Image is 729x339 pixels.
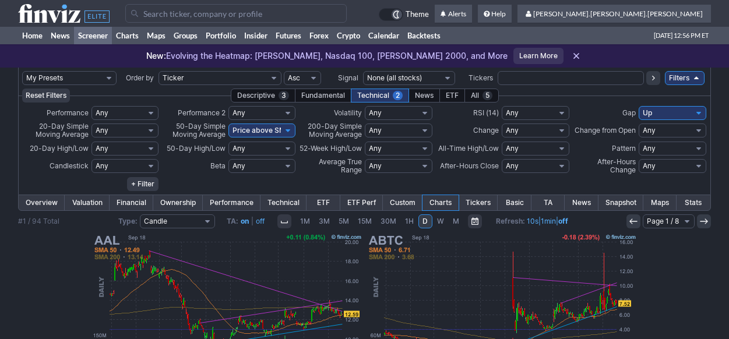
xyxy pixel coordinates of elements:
span: 200-Day Simple Moving Average [308,122,362,139]
span: D [422,217,428,225]
div: Technical [351,89,409,103]
a: News [47,27,74,44]
a: on [241,217,249,225]
a: 30M [376,214,400,228]
a: Portfolio [202,27,240,44]
a: Help [478,5,512,23]
div: #1 / 94 Total [18,216,59,227]
button: Range [468,214,482,228]
span: 3 [279,91,289,100]
a: Calendar [364,27,403,44]
a: Maps [143,27,170,44]
a: TA [531,195,565,210]
a: Custom [383,195,422,210]
div: News [408,89,440,103]
a: 1H [401,214,418,228]
input: Search [125,4,347,23]
span: 52-Week High/Low [300,144,362,153]
div: Fundamental [295,89,351,103]
a: off [256,217,265,225]
span: | | [496,216,568,227]
span: 50-Day Simple Moving Average [172,122,226,139]
b: TA: [227,217,238,225]
a: ETF [307,195,340,210]
span: Average True Range [319,157,362,174]
span: 1M [300,217,310,225]
span: Signal [338,73,358,82]
a: ETF Perf [340,195,383,210]
span: Tickers [469,73,493,82]
a: Charts [112,27,143,44]
span: Change [473,126,499,135]
b: Refresh: [496,217,525,225]
button: Interval [277,214,291,228]
a: Filters [665,71,705,85]
a: Snapshot [598,195,643,210]
a: 1min [541,217,556,225]
a: Valuation [65,195,109,210]
a: Technical [260,195,307,210]
p: Evolving the Heatmap: [PERSON_NAME], Nasdaq 100, [PERSON_NAME] 2000, and More [146,50,508,62]
span: 5M [339,217,349,225]
span: Gap [622,108,636,117]
span: 5 [483,91,492,100]
span: [DATE] 12:56 PM ET [654,27,709,44]
span: Volatility [334,108,362,117]
a: Basic [498,195,531,210]
span: Performance [47,108,89,117]
a: Screener [74,27,112,44]
span: New: [146,51,166,61]
span: Pattern [612,144,636,153]
span: After-Hours Change [597,157,636,174]
span: | [251,217,253,225]
a: Performance [203,195,260,210]
span: Candlestick [50,161,89,170]
a: W [433,214,448,228]
span: All-Time High/Low [438,144,499,153]
a: 15M [354,214,376,228]
span: Beta [210,161,226,170]
span: M [453,217,459,225]
div: Descriptive [231,89,295,103]
a: 3M [315,214,334,228]
a: Insider [240,27,272,44]
a: Learn More [513,48,564,64]
a: Ownership [153,195,203,210]
span: Order by [126,73,154,82]
a: Maps [643,195,677,210]
span: 2 [393,91,403,100]
span: W [437,217,444,225]
span: 30M [381,217,396,225]
a: Alerts [435,5,472,23]
span: Theme [406,8,429,21]
span: [PERSON_NAME].[PERSON_NAME].[PERSON_NAME] [533,9,703,18]
span: 20-Day High/Low [30,144,89,153]
span: 3M [319,217,330,225]
a: Backtests [403,27,445,44]
a: News [565,195,598,210]
a: Financial [110,195,153,210]
a: Overview [19,195,65,210]
a: 1M [296,214,314,228]
a: off [558,217,568,225]
span: Change from Open [575,126,636,135]
a: Groups [170,27,202,44]
a: Theme [379,8,429,21]
a: [PERSON_NAME].[PERSON_NAME].[PERSON_NAME] [517,5,711,23]
div: All [464,89,499,103]
span: + Filter [131,178,154,190]
span: After-Hours Close [440,161,499,170]
a: Home [18,27,47,44]
span: Performance 2 [178,108,226,117]
a: D [418,214,432,228]
a: Forex [305,27,333,44]
a: Tickers [459,195,498,210]
div: ETF [439,89,465,103]
span: RSI (14) [473,108,499,117]
a: Futures [272,27,305,44]
a: Crypto [333,27,364,44]
a: Stats [677,195,710,210]
span: 1H [405,217,414,225]
span: 15M [358,217,372,225]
